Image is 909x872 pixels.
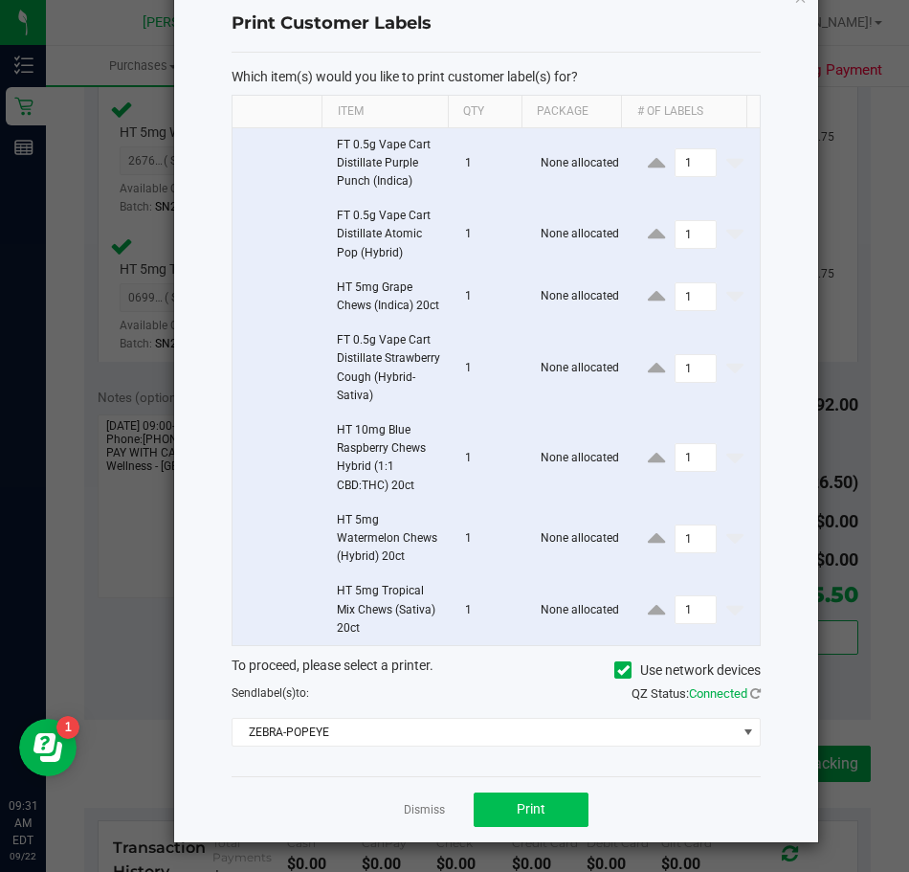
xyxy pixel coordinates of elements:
a: Dismiss [404,802,445,818]
label: Use network devices [614,660,761,681]
td: HT 5mg Tropical Mix Chews (Sativa) 20ct [325,574,454,645]
td: 1 [454,128,529,200]
td: 1 [454,414,529,503]
td: None allocated [529,574,632,645]
td: FT 0.5g Vape Cart Distillate Purple Punch (Indica) [325,128,454,200]
td: None allocated [529,271,632,324]
th: Package [521,96,621,128]
span: Send to: [232,686,309,700]
span: label(s) [257,686,296,700]
td: None allocated [529,414,632,503]
span: Print [517,801,545,816]
span: Connected [689,686,747,701]
th: Item [321,96,447,128]
td: None allocated [529,199,632,271]
td: HT 5mg Watermelon Chews (Hybrid) 20ct [325,503,454,575]
td: 1 [454,199,529,271]
iframe: Resource center [19,719,77,776]
p: Which item(s) would you like to print customer label(s) for? [232,68,762,85]
td: 1 [454,503,529,575]
h4: Print Customer Labels [232,11,762,36]
iframe: Resource center unread badge [56,716,79,739]
td: None allocated [529,503,632,575]
span: QZ Status: [632,686,761,701]
td: FT 0.5g Vape Cart Distillate Strawberry Cough (Hybrid-Sativa) [325,324,454,414]
td: 1 [454,574,529,645]
th: Qty [448,96,521,128]
td: FT 0.5g Vape Cart Distillate Atomic Pop (Hybrid) [325,199,454,271]
td: 1 [454,271,529,324]
td: HT 5mg Grape Chews (Indica) 20ct [325,271,454,324]
td: None allocated [529,324,632,414]
th: # of labels [621,96,746,128]
td: 1 [454,324,529,414]
div: To proceed, please select a printer. [217,656,776,684]
td: HT 10mg Blue Raspberry Chews Hybrid (1:1 CBD:THC) 20ct [325,414,454,503]
button: Print [474,793,588,827]
td: None allocated [529,128,632,200]
span: ZEBRA-POPEYE [233,719,737,746]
